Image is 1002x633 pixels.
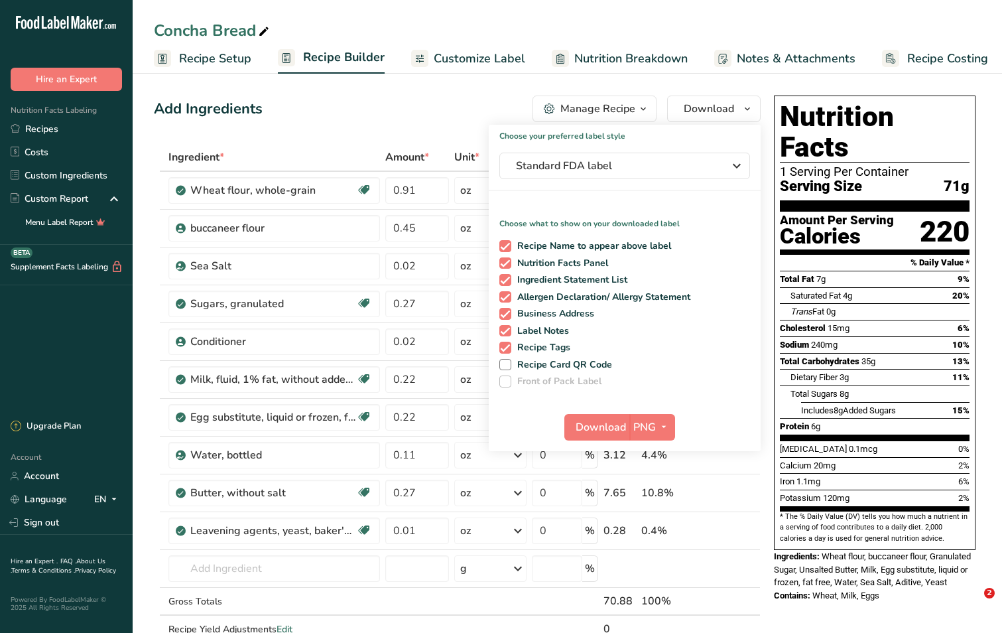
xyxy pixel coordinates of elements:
[780,255,970,271] section: % Daily Value *
[190,334,356,350] div: Conditioner
[780,227,894,246] div: Calories
[957,588,989,620] iframe: Intercom live chat
[811,340,838,350] span: 240mg
[780,460,812,470] span: Calcium
[552,44,688,74] a: Nutrition Breakdown
[190,409,356,425] div: Egg substitute, liquid or frozen, fat free
[790,307,812,316] i: Trans
[385,149,429,165] span: Amount
[641,485,698,501] div: 10.8%
[190,523,356,539] div: Leavening agents, yeast, baker's, active dry
[190,220,356,236] div: buccaneer flour
[11,420,81,433] div: Upgrade Plan
[460,296,471,312] div: oz
[780,421,809,431] span: Protein
[11,596,122,612] div: Powered By FoodLabelMaker © 2025 All Rights Reserved
[882,44,988,74] a: Recipe Costing
[774,551,820,561] span: Ingredients:
[460,372,471,387] div: oz
[816,274,826,284] span: 7g
[511,291,691,303] span: Allergen Declaration/ Allergy Statement
[667,96,761,122] button: Download
[780,493,821,503] span: Potassium
[94,492,122,508] div: EN
[826,307,836,316] span: 0g
[532,96,657,122] button: Manage Recipe
[812,591,879,600] span: Wheat, Milk, Eggs
[190,296,356,312] div: Sugars, granulated
[790,291,841,301] span: Saturated Fat
[454,149,479,165] span: Unit
[780,214,894,227] div: Amount Per Serving
[811,421,820,431] span: 6g
[278,42,385,74] a: Recipe Builder
[11,192,88,206] div: Custom Report
[823,493,849,503] span: 120mg
[790,389,838,399] span: Total Sugars
[511,342,571,354] span: Recipe Tags
[11,247,32,258] div: BETA
[684,101,734,117] span: Download
[303,48,385,66] span: Recipe Builder
[511,308,595,320] span: Business Address
[168,149,224,165] span: Ingredient
[774,591,810,600] span: Contains:
[840,372,849,382] span: 3g
[780,323,826,333] span: Cholesterol
[11,566,75,575] a: Terms & Conditions .
[489,207,761,230] p: Choose what to show on your downloaded label
[511,376,602,387] span: Front of Pack Label
[958,460,970,470] span: 2%
[849,444,877,454] span: 0.1mcg
[774,551,971,587] span: Wheat flour, buccaneer flour, Granulated Sugar, Unsalted Butter, Milk, Egg substitute, liquid or ...
[801,405,896,415] span: Includes Added Sugars
[629,414,675,441] button: PNG
[560,101,635,117] div: Manage Recipe
[154,44,251,74] a: Recipe Setup
[511,257,609,269] span: Nutrition Facts Panel
[460,561,467,577] div: g
[958,323,970,333] span: 6%
[861,356,875,366] span: 35g
[434,50,525,68] span: Customize Label
[633,419,656,435] span: PNG
[574,50,688,68] span: Nutrition Breakdown
[190,258,356,274] div: Sea Salt
[790,307,824,316] span: Fat
[641,593,698,609] div: 100%
[190,372,356,387] div: Milk, fluid, 1% fat, without added vitamin A and [MEDICAL_DATA]
[11,68,122,91] button: Hire an Expert
[516,158,715,174] span: Standard FDA label
[576,419,626,435] span: Download
[952,291,970,301] span: 20%
[834,405,843,415] span: 8g
[168,555,380,582] input: Add Ingredient
[460,258,471,274] div: oz
[460,409,471,425] div: oz
[952,356,970,366] span: 13%
[828,323,849,333] span: 15mg
[154,98,263,120] div: Add Ingredients
[75,566,116,575] a: Privacy Policy
[814,460,836,470] span: 20mg
[11,557,105,575] a: About Us .
[840,389,849,399] span: 8g
[641,523,698,539] div: 0.4%
[603,447,636,463] div: 3.12
[168,595,380,608] div: Gross Totals
[780,512,970,544] section: * The % Daily Value (DV) tells you how much a nutrient in a serving of food contributes to a dail...
[511,325,570,337] span: Label Notes
[489,125,761,142] h1: Choose your preferred label style
[603,593,636,609] div: 70.88
[60,557,76,566] a: FAQ .
[952,372,970,382] span: 11%
[603,523,636,539] div: 0.28
[179,50,251,68] span: Recipe Setup
[641,447,698,463] div: 4.4%
[944,178,970,195] span: 71g
[11,488,67,511] a: Language
[780,476,794,486] span: Iron
[460,220,471,236] div: oz
[780,340,809,350] span: Sodium
[460,182,471,198] div: oz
